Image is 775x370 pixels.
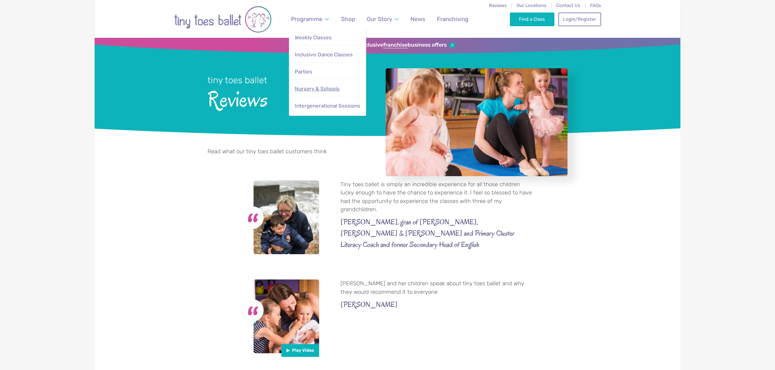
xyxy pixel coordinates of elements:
[295,69,312,75] span: Parties
[341,16,355,23] span: Shop
[320,42,455,48] a: Sign up for our exclusivefranchisebusiness offers
[407,12,428,26] a: News
[510,12,555,26] a: Find a Class
[295,86,340,92] span: Nursery & Schools
[174,4,272,35] img: tiny toes ballet
[294,65,361,78] a: Parties
[281,344,319,357] button: Play Video
[367,16,392,23] span: Our Story
[288,12,332,26] a: Programme
[291,16,323,23] span: Programme
[294,99,361,112] a: Intergenerational Sessions
[341,216,534,250] cite: [PERSON_NAME], gran of [PERSON_NAME], [PERSON_NAME] & [PERSON_NAME] and Primary Cluster Literacy ...
[437,16,468,23] span: Franchising
[341,180,534,214] p: Tiny toes ballet is simply an incredible experience for all those children lucky enough to have t...
[294,31,361,44] a: Weekly Classes
[207,75,267,85] small: tiny toes ballet
[556,3,580,8] a: Contact Us
[434,12,471,26] a: Franchising
[294,82,361,95] a: Nursery & Schools
[383,42,408,48] strong: franchise
[295,34,332,41] span: Weekly Classes
[364,12,402,26] a: Our Story
[410,16,425,23] span: News
[489,3,507,8] a: Reviews
[338,12,358,26] a: Shop
[590,3,601,8] a: FAQs
[517,3,546,8] a: Our Locations
[295,52,353,58] span: Inclusive Dance Classes
[207,148,359,164] p: Read what our tiny toes ballet customers think
[341,299,534,310] cite: [PERSON_NAME]
[207,86,369,111] span: Reviews
[294,48,361,61] a: Inclusive Dance Classes
[295,103,360,109] span: Intergenerational Sessions
[341,279,534,296] p: [PERSON_NAME] and her children speak about tiny toes ballet and why they would recommend it to ev...
[558,12,601,26] a: Login/Register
